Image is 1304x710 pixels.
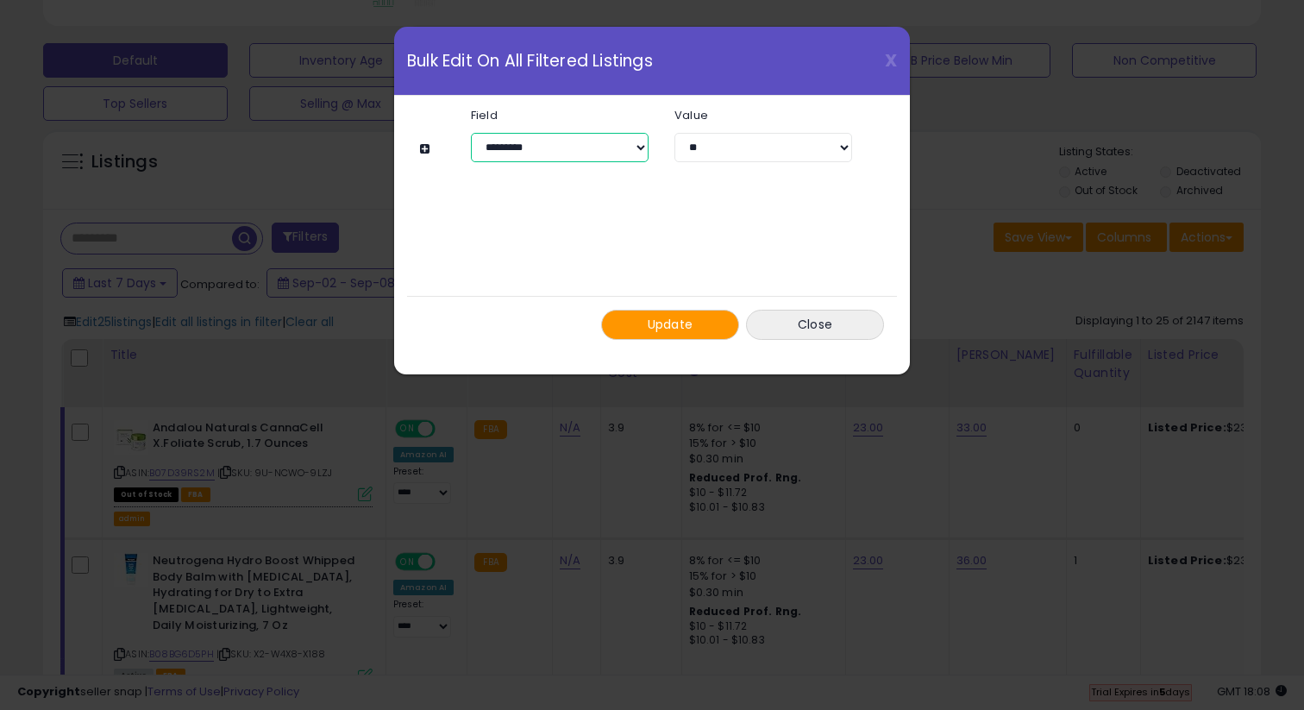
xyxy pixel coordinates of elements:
[746,310,884,340] button: Close
[885,48,897,72] span: X
[661,110,865,121] label: Value
[407,53,653,69] span: Bulk Edit On All Filtered Listings
[648,316,693,333] span: Update
[458,110,661,121] label: Field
